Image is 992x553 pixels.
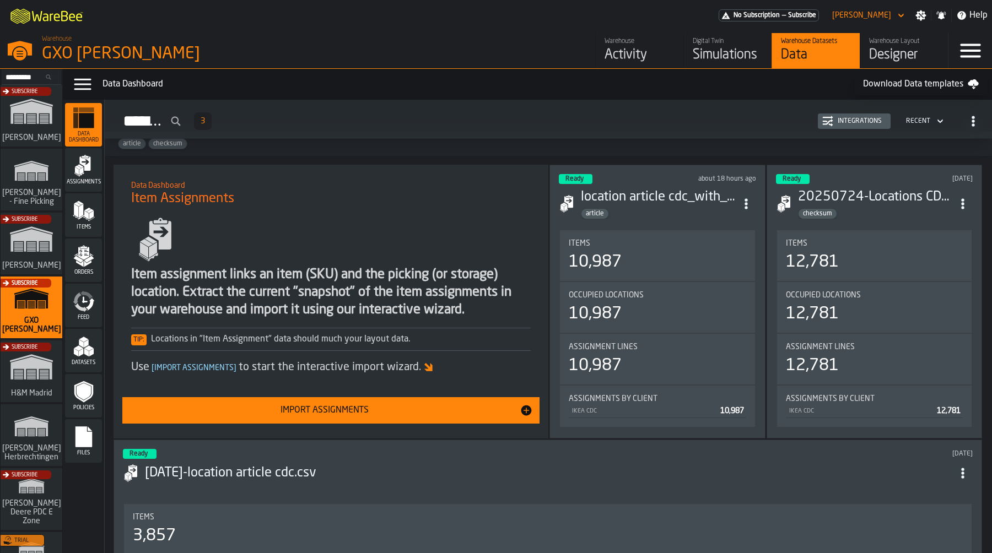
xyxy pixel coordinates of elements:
a: link-to-/wh/i/48cbecf7-1ea2-4bc9-a439-03d5b66e1a58/simulations [1,149,62,213]
span: Assignment lines [569,343,638,351]
div: Title [786,394,963,403]
span: [ [152,364,154,372]
div: ButtonLoadMore-Load More-Prev-First-Last [190,112,216,130]
div: Integrations [833,117,886,125]
div: stat-Occupied Locations [560,282,754,333]
h3: [DATE]-location article cdc.csv [145,464,953,482]
a: link-to-/wh/i/0438fb8c-4a97-4a5b-bcc6-2889b6922db0/simulations [1,340,62,404]
a: link-to-/wh/i/baca6aa3-d1fc-43c0-a604-2a1c9d5db74d/data [772,33,860,68]
span: Occupied Locations [786,291,861,300]
div: Title [786,291,963,300]
span: — [782,12,786,19]
label: button-toggle-Data Menu [67,73,98,95]
span: Help [969,9,988,22]
span: Ready [565,176,584,182]
span: Subscribe [12,344,37,350]
div: 12,781 [786,304,839,324]
a: link-to-/wh/i/baca6aa3-d1fc-43c0-a604-2a1c9d5db74d/feed/ [595,33,683,68]
div: Title [569,394,746,403]
div: stat-Assignment lines [777,334,972,384]
div: stat-Assignment lines [560,334,754,384]
span: Files [65,450,102,456]
a: link-to-/wh/i/baca6aa3-d1fc-43c0-a604-2a1c9d5db74d/simulations [683,33,772,68]
div: DropdownMenuValue-4 [906,117,930,125]
li: menu Files [65,419,102,463]
span: checksum [149,140,187,148]
a: link-to-/wh/i/f0a6b354-7883-413a-84ff-a65eb9c31f03/simulations [1,404,62,468]
a: link-to-/wh/i/baca6aa3-d1fc-43c0-a604-2a1c9d5db74d/designer [860,33,948,68]
div: DropdownMenuValue-4 [902,115,946,128]
label: button-toggle-Settings [911,10,931,21]
div: Updated: 8/27/2025, 6:36:53 PM Created: 8/27/2025, 6:13:26 PM [675,175,756,183]
div: Title [569,291,746,300]
h3: location article cdc_with_barcode.csv [581,188,736,206]
div: DropdownMenuValue-Patrick Blitz [832,11,891,20]
span: Assignments [65,179,102,185]
div: StatList-item-IKEA CDC [786,403,963,418]
span: Assignments by Client [786,394,875,403]
div: Title [786,239,963,248]
div: Updated: 8/18/2025, 12:18:18 AM Created: 8/18/2025, 12:18:14 AM [566,450,973,458]
div: Title [133,513,963,522]
span: Feed [65,315,102,321]
span: Import Assignments [149,364,239,372]
span: Occupied Locations [569,291,644,300]
div: IKEA CDC [571,408,715,415]
span: Ready [130,451,148,457]
div: Title [569,239,746,248]
div: stat-Assignments by Client [777,386,972,427]
span: Item Assignments [131,190,234,208]
h2: button-Assignments [105,100,992,139]
span: 3 [201,117,205,125]
div: Import Assignments [129,404,520,417]
span: 10,987 [720,407,744,415]
div: Data Dashboard [103,78,854,91]
div: Simulations [693,46,763,64]
div: GXO [PERSON_NAME] [42,44,339,64]
div: ItemListCard-DashboardItemContainer [767,165,982,438]
li: menu Policies [65,374,102,418]
div: stat-Items [777,230,972,281]
div: DropdownMenuValue-Patrick Blitz [828,9,907,22]
li: menu Data Dashboard [65,103,102,147]
span: Warehouse [42,35,72,43]
div: Warehouse Layout [869,37,939,45]
div: 2025-08-17-location article cdc.csv [145,464,953,482]
span: No Subscription [734,12,780,19]
span: Items [786,239,807,248]
a: link-to-/wh/i/baca6aa3-d1fc-43c0-a604-2a1c9d5db74d/simulations [1,276,62,340]
span: checksum [799,210,837,218]
div: Warehouse Datasets [781,37,851,45]
div: stat-Assignments by Client [560,386,754,427]
div: status-3 2 [776,174,810,184]
div: 10,987 [569,304,622,324]
div: ItemListCard- [114,165,548,438]
h3: 20250724-Locations CDC proglove.csv [798,188,953,206]
li: menu Datasets [65,329,102,373]
div: Digital Twin [693,37,763,45]
span: Subscribe [788,12,816,19]
button: button-Import Assignments [122,397,540,424]
div: Title [569,343,746,351]
li: menu Assignments [65,148,102,192]
li: menu Feed [65,284,102,328]
div: Use to start the interactive import wizard. [131,360,531,375]
div: stat-Items [560,230,754,281]
a: link-to-/wh/i/72fe6713-8242-4c3c-8adf-5d67388ea6d5/simulations [1,85,62,149]
span: Subscribe [12,472,37,478]
li: menu Orders [65,238,102,283]
span: Ready [783,176,801,182]
div: 3,857 [133,526,176,546]
div: ItemListCard-DashboardItemContainer [549,165,765,438]
a: Download Data templates [854,73,988,95]
span: Subscribe [12,280,37,286]
div: status-3 2 [123,449,157,459]
div: status-3 2 [559,174,592,184]
a: link-to-/wh/i/baca6aa3-d1fc-43c0-a604-2a1c9d5db74d/pricing/ [719,9,819,21]
section: card-AssignmentDashboardCard [776,228,973,429]
div: Warehouse [605,37,675,45]
a: link-to-/wh/i/9d85c013-26f4-4c06-9c7d-6d35b33af13a/simulations [1,468,62,532]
